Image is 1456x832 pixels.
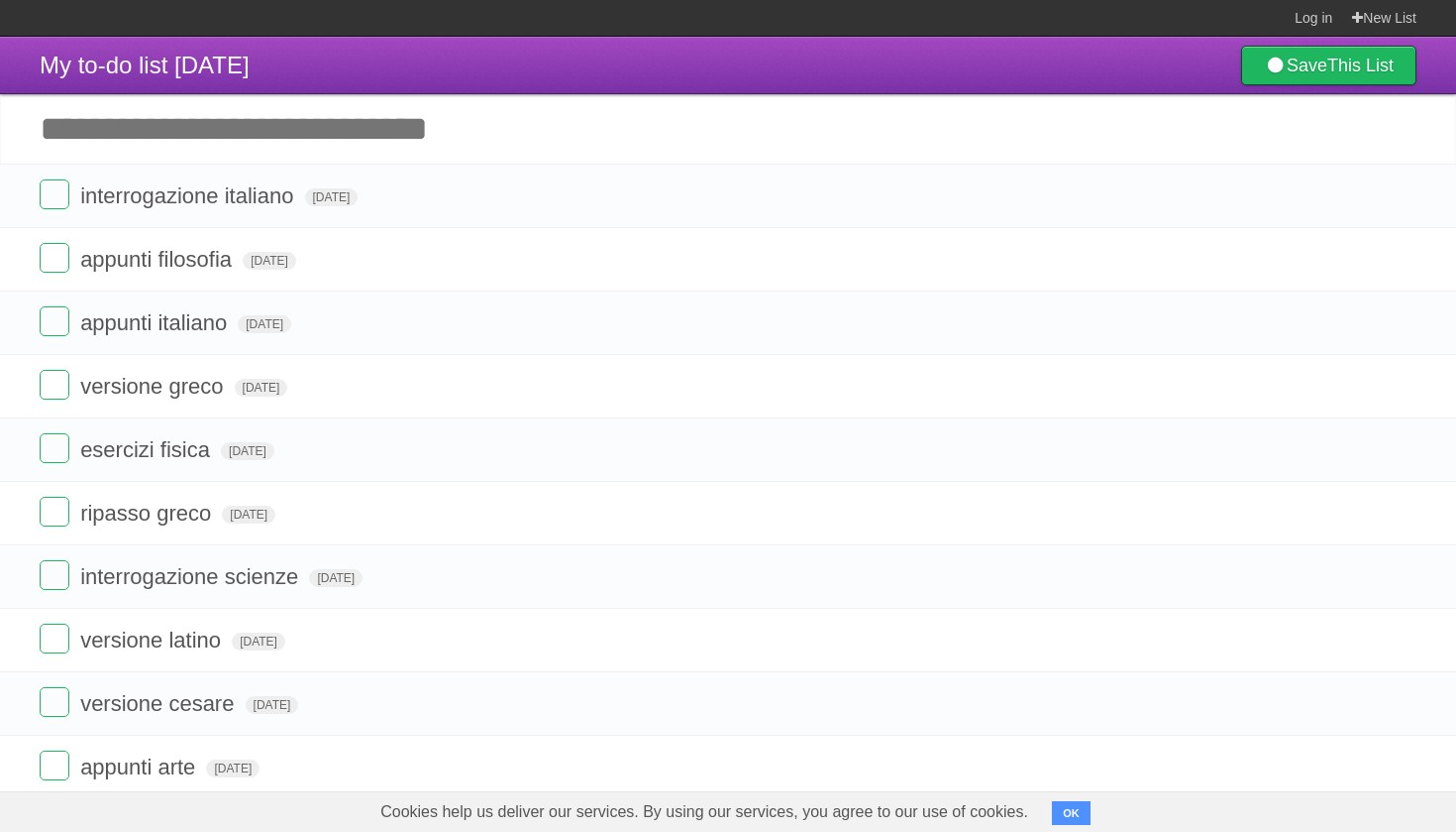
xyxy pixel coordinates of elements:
[1052,801,1091,825] button: OK
[305,188,359,206] span: [DATE]
[40,751,69,780] label: Done
[40,243,69,273] label: Done
[232,633,285,651] span: [DATE]
[40,370,69,400] label: Done
[80,564,303,589] span: interrogazione scienze
[1241,46,1416,85] a: SaveThis List
[221,442,274,460] span: [DATE]
[238,315,291,333] span: [DATE]
[222,506,275,524] span: [DATE]
[80,628,226,653] span: versione latino
[243,252,296,270] span: [DATE]
[246,696,299,714] span: [DATE]
[309,569,363,587] span: [DATE]
[80,691,239,716] span: versione cesare
[80,374,228,399] span: versione greco
[80,310,232,335] span: appunti italiano
[40,497,69,527] label: Done
[206,760,260,777] span: [DATE]
[80,755,200,779] span: appunti arte
[361,792,1048,832] span: Cookies help us deliver our services. By using our services, you agree to our use of cookies.
[235,379,288,397] span: [DATE]
[80,437,215,462] span: esercizi fisica
[80,247,237,272] span: appunti filosofia
[80,183,298,208] span: interrogazione italiano
[1327,56,1394,75] b: This List
[40,306,69,336] label: Done
[40,179,69,209] label: Done
[80,501,216,526] span: ripasso greco
[40,52,250,78] span: My to-do list [DATE]
[40,433,69,463] label: Done
[40,687,69,717] label: Done
[40,624,69,654] label: Done
[40,560,69,590] label: Done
